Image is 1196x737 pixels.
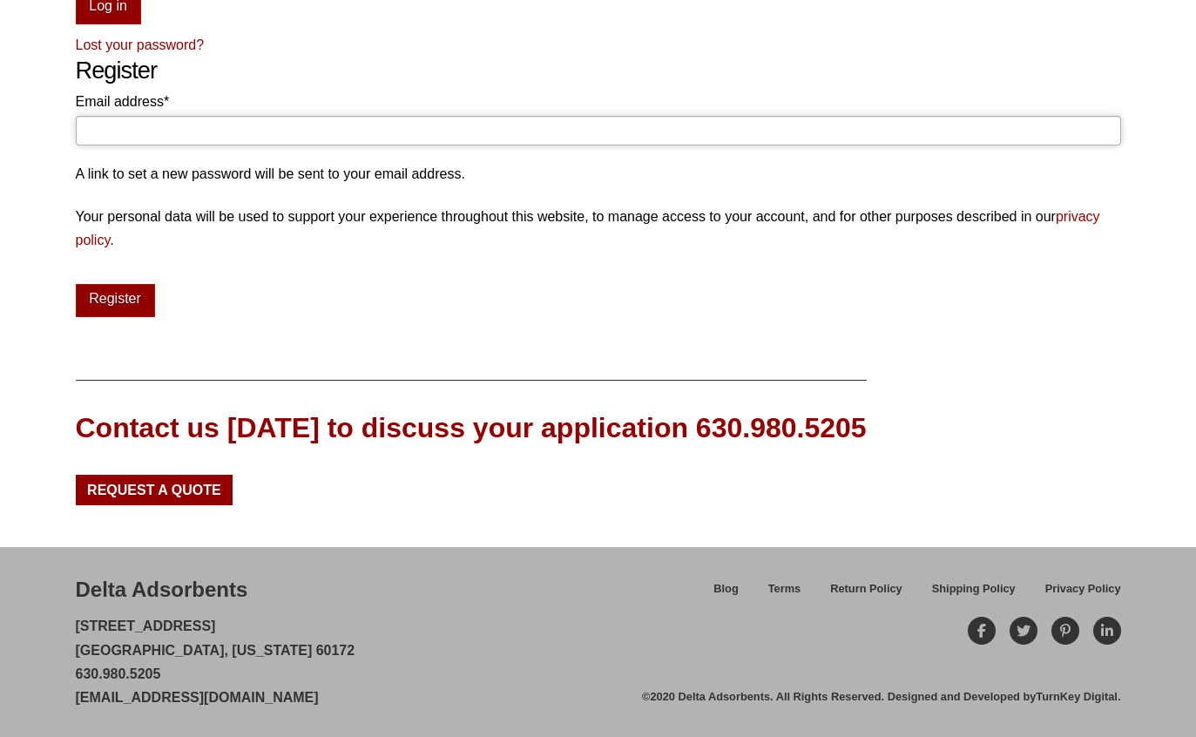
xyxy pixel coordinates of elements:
[932,584,1016,595] span: Shipping Policy
[87,483,221,497] span: Request a Quote
[768,584,801,595] span: Terms
[76,162,1121,186] p: A link to set a new password will be sent to your email address.
[1030,579,1121,610] a: Privacy Policy
[713,584,738,595] span: Blog
[76,205,1121,252] p: Your personal data will be used to support your experience throughout this website, to manage acc...
[76,409,867,448] div: Contact us [DATE] to discuss your application 630.980.5205
[76,209,1100,247] a: privacy policy
[699,579,753,610] a: Blog
[76,57,1121,85] h2: Register
[830,584,902,595] span: Return Policy
[76,90,1121,113] label: Email address
[76,37,205,52] a: Lost your password?
[76,614,355,709] p: [STREET_ADDRESS] [GEOGRAPHIC_DATA], [US_STATE] 60172 630.980.5205
[642,689,1120,705] div: ©2020 Delta Adsorbents. All Rights Reserved. Designed and Developed by .
[1036,690,1118,703] a: TurnKey Digital
[76,475,233,504] a: Request a Quote
[76,575,248,605] div: Delta Adsorbents
[1045,584,1121,595] span: Privacy Policy
[917,579,1030,610] a: Shipping Policy
[76,690,319,705] a: [EMAIL_ADDRESS][DOMAIN_NAME]
[753,579,815,610] a: Terms
[76,284,155,317] button: Register
[815,579,917,610] a: Return Policy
